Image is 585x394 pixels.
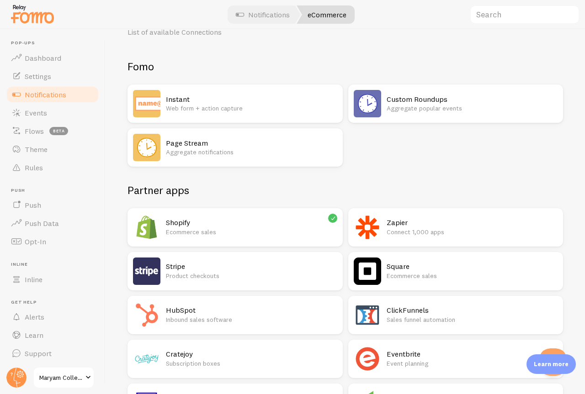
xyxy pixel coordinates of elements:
[25,331,43,340] span: Learn
[25,126,44,136] span: Flows
[5,67,100,85] a: Settings
[11,40,100,46] span: Pop-ups
[25,163,43,172] span: Rules
[25,275,43,284] span: Inline
[49,127,68,135] span: beta
[5,270,100,289] a: Inline
[166,95,337,104] h2: Instant
[539,348,567,376] iframe: Help Scout Beacon - Open
[5,326,100,344] a: Learn
[166,262,337,271] h2: Stripe
[133,301,160,329] img: HubSpot
[11,188,100,194] span: Push
[387,218,558,227] h2: Zapier
[526,354,576,374] div: Learn more
[25,145,48,154] span: Theme
[387,359,558,368] p: Event planning
[166,271,337,280] p: Product checkouts
[354,257,381,285] img: Square
[5,122,100,140] a: Flows beta
[166,349,337,359] h2: Cratejoy
[25,108,47,117] span: Events
[11,299,100,305] span: Get Help
[133,257,160,285] img: Stripe
[5,214,100,232] a: Push Data
[354,301,381,329] img: ClickFunnels
[5,232,100,251] a: Opt-In
[5,344,100,362] a: Support
[25,200,41,210] span: Push
[166,359,337,368] p: Subscription boxes
[387,315,558,324] p: Sales funnel automation
[25,53,61,63] span: Dashboard
[133,214,160,241] img: Shopify
[166,218,337,227] h2: Shopify
[354,214,381,241] img: Zapier
[387,305,558,315] h2: ClickFunnels
[387,95,558,104] h2: Custom Roundups
[166,147,337,157] p: Aggregate notifications
[128,27,347,37] p: List of available Connections
[25,349,52,358] span: Support
[128,59,563,74] h2: Fomo
[387,104,558,113] p: Aggregate popular events
[5,140,100,158] a: Theme
[387,271,558,280] p: Ecommerce sales
[11,262,100,268] span: Inline
[5,308,100,326] a: Alerts
[33,367,95,389] a: Maryam Collection
[25,90,66,99] span: Notifications
[25,312,44,321] span: Alerts
[166,104,337,113] p: Web form + action capture
[5,49,100,67] a: Dashboard
[354,345,381,373] img: Eventbrite
[25,219,59,228] span: Push Data
[133,345,160,373] img: Cratejoy
[128,183,563,197] h2: Partner apps
[166,138,337,148] h2: Page Stream
[166,315,337,324] p: Inbound sales software
[39,372,83,383] span: Maryam Collection
[166,305,337,315] h2: HubSpot
[133,90,160,117] img: Instant
[5,85,100,104] a: Notifications
[387,227,558,236] p: Connect 1,000 apps
[166,227,337,236] p: Ecommerce sales
[10,2,55,26] img: fomo-relay-logo-orange.svg
[5,196,100,214] a: Push
[5,158,100,177] a: Rules
[5,104,100,122] a: Events
[354,90,381,117] img: Custom Roundups
[534,360,569,368] p: Learn more
[25,72,51,81] span: Settings
[387,349,558,359] h2: Eventbrite
[387,262,558,271] h2: Square
[133,134,160,161] img: Page Stream
[25,237,46,246] span: Opt-In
